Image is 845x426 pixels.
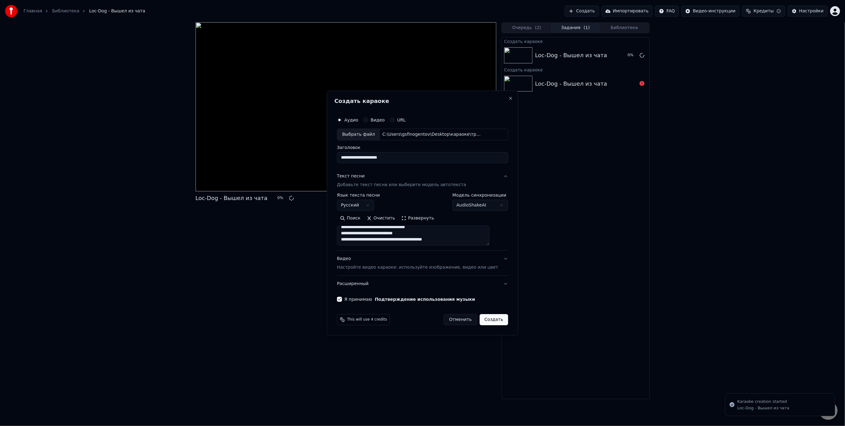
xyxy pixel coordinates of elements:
[337,129,380,140] div: Выбрать файл
[364,213,398,223] button: Очистить
[337,276,508,292] button: Расширенный
[337,182,466,188] p: Добавьте текст песни или выберите модель автотекста
[337,264,498,271] p: Настройте видео караоке: используйте изображение, видео или цвет
[480,314,508,325] button: Создать
[337,251,508,275] button: ВидеоНастройте видео караоке: используйте изображение, видео или цвет
[375,297,475,301] button: Я принимаю
[337,213,364,223] button: Поиск
[397,118,406,122] label: URL
[444,314,477,325] button: Отменить
[347,317,387,322] span: This will use 4 credits
[380,131,485,138] div: C:\Users\gsfinogentov\Desktop\караоке\треки\Loc-Dog - Вышел из чата.mp3
[334,98,511,104] h2: Создать караоке
[344,297,475,301] label: Я принимаю
[337,193,380,197] label: Язык текста песни
[337,193,508,250] div: Текст песниДобавьте текст песни или выберите модель автотекста
[452,193,508,197] label: Модель синхронизации
[398,213,437,223] button: Развернуть
[344,118,358,122] label: Аудио
[337,145,508,150] label: Заголовок
[371,118,385,122] label: Видео
[337,256,498,271] div: Видео
[337,173,365,179] div: Текст песни
[337,168,508,193] button: Текст песниДобавьте текст песни или выберите модель автотекста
